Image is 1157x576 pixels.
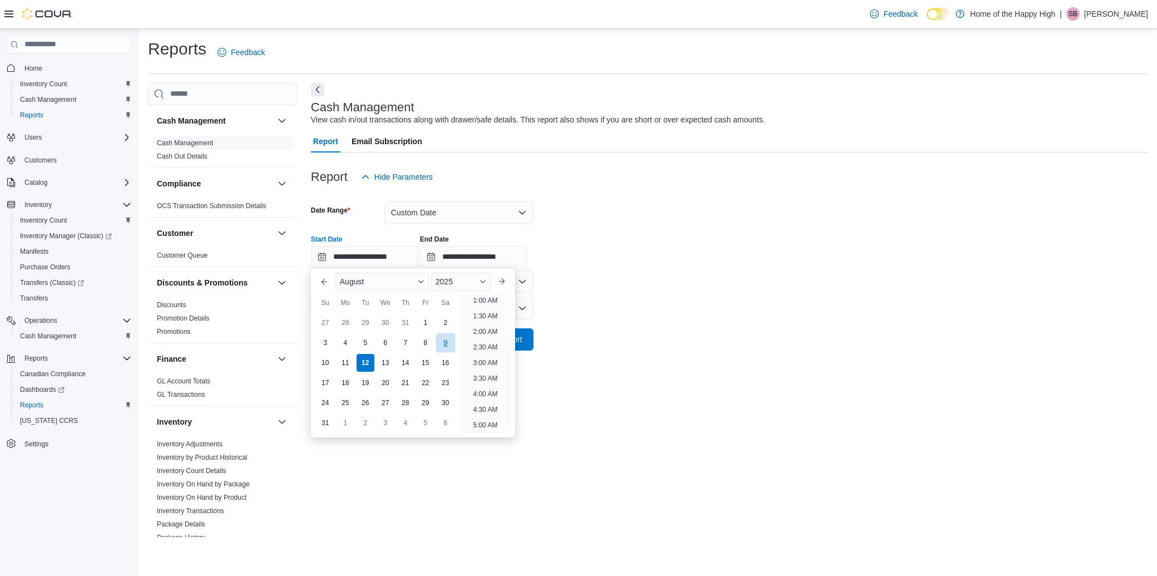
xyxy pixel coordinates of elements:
[16,367,90,381] a: Canadian Compliance
[20,436,131,450] span: Settings
[397,374,414,392] div: day-21
[157,301,186,309] span: Discounts
[20,437,53,451] a: Settings
[20,247,48,256] span: Manifests
[1084,7,1148,21] p: [PERSON_NAME]
[16,414,82,427] a: [US_STATE] CCRS
[2,130,136,145] button: Users
[157,416,192,427] h3: Inventory
[16,260,75,274] a: Purchase Orders
[157,152,207,161] span: Cash Out Details
[11,213,136,228] button: Inventory Count
[16,93,131,106] span: Cash Management
[16,292,131,305] span: Transfers
[417,394,434,412] div: day-29
[397,334,414,352] div: day-7
[417,314,434,332] div: day-1
[16,214,72,227] a: Inventory Count
[20,131,46,144] button: Users
[157,115,226,126] h3: Cash Management
[157,277,273,288] button: Discounts & Promotions
[16,276,131,289] span: Transfers (Classic)
[231,47,265,58] span: Feedback
[24,316,57,325] span: Operations
[420,246,527,268] input: Press the down key to open a popover containing a calendar.
[11,244,136,259] button: Manifests
[397,414,414,432] div: day-4
[337,294,354,312] div: Mo
[20,62,47,75] a: Home
[337,354,354,372] div: day-11
[518,304,527,313] button: Open list of options
[311,114,765,126] div: View cash in/out transactions along with drawer/safe details. This report also shows if you are s...
[24,200,52,209] span: Inventory
[16,329,81,343] a: Cash Management
[16,229,116,243] a: Inventory Manager (Classic)
[468,325,502,338] li: 2:00 AM
[157,480,250,489] span: Inventory On Hand by Package
[357,354,374,372] div: day-12
[357,414,374,432] div: day-2
[417,334,434,352] div: day-8
[1066,7,1080,21] div: Sher Buchholtz
[315,273,333,291] button: Previous Month
[357,314,374,332] div: day-29
[16,245,53,258] a: Manifests
[2,197,136,213] button: Inventory
[468,341,502,354] li: 2:30 AM
[883,8,917,19] span: Feedback
[417,354,434,372] div: day-15
[20,111,43,120] span: Reports
[157,377,210,385] a: GL Account Totals
[377,354,394,372] div: day-13
[20,198,131,211] span: Inventory
[337,314,354,332] div: day-28
[420,235,449,244] label: End Date
[11,382,136,397] a: Dashboards
[157,277,248,288] h3: Discounts & Promotions
[20,131,131,144] span: Users
[11,397,136,413] button: Reports
[16,109,48,122] a: Reports
[157,533,205,542] span: Package History
[397,314,414,332] div: day-31
[311,170,348,184] h3: Report
[417,414,434,432] div: day-5
[970,7,1055,21] p: Home of the Happy High
[468,387,502,401] li: 4:00 AM
[157,416,273,427] button: Inventory
[7,56,131,481] nav: Complex example
[22,8,72,19] img: Cova
[20,401,43,410] span: Reports
[157,353,186,365] h3: Finance
[518,277,527,286] button: Open list of options
[148,375,298,406] div: Finance
[417,294,434,312] div: Fr
[157,327,191,336] span: Promotions
[357,374,374,392] div: day-19
[20,153,131,167] span: Customers
[20,95,76,104] span: Cash Management
[157,506,224,515] span: Inventory Transactions
[437,414,454,432] div: day-6
[157,178,273,189] button: Compliance
[2,175,136,190] button: Catalog
[1060,7,1062,21] p: |
[148,199,298,217] div: Compliance
[357,294,374,312] div: Tu
[357,334,374,352] div: day-5
[20,176,52,189] button: Catalog
[213,41,269,63] a: Feedback
[431,273,491,291] div: Button. Open the year selector. 2025 is currently selected.
[352,130,422,152] span: Email Subscription
[16,367,131,381] span: Canadian Compliance
[275,352,289,366] button: Finance
[157,201,266,210] span: OCS Transaction Submission Details
[157,301,186,309] a: Discounts
[357,166,437,188] button: Hide Parameters
[337,414,354,432] div: day-1
[377,414,394,432] div: day-3
[16,292,52,305] a: Transfers
[397,354,414,372] div: day-14
[157,228,273,239] button: Customer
